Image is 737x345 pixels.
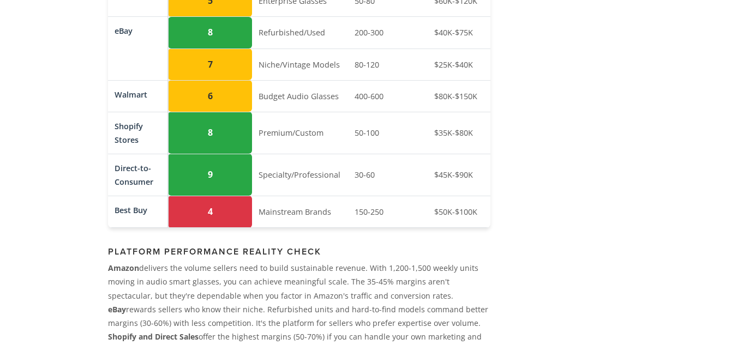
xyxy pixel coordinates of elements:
[347,80,427,112] td: 400-600
[427,112,519,154] td: $35K-$80K
[168,80,252,112] td: 6
[108,302,490,330] p: rewards sellers who know their niche. Refurbished units and hard-to-find models command better ma...
[108,331,199,342] strong: Shopify and Direct Sales
[108,112,169,154] td: Shopify Stores
[347,154,427,196] td: 30-60
[108,17,169,80] td: eBay
[427,49,519,80] td: $25K-$40K
[427,80,519,112] td: $80K-$150K
[108,80,169,112] td: Walmart
[427,196,519,227] td: $50K-$100K
[108,261,490,302] p: delivers the volume sellers need to build sustainable revenue. With 1,200-1,500 weekly units movi...
[252,80,348,112] td: Budget Audio Glasses
[427,17,519,49] td: $40K-$75K
[252,49,348,80] td: Niche/Vintage Models
[252,196,348,227] td: Mainstream Brands
[108,154,169,196] td: Direct-to-Consumer
[108,263,139,273] strong: Amazon
[168,154,252,196] td: 9
[347,112,427,154] td: 50-100
[252,154,348,196] td: Specialty/Professional
[252,112,348,154] td: Premium/Custom
[168,112,252,154] td: 8
[427,154,519,196] td: $45K-$90K
[168,49,252,80] td: 7
[252,17,348,49] td: Refurbished/Used
[347,49,427,80] td: 80-120
[347,17,427,49] td: 200-300
[168,17,252,49] td: 8
[347,196,427,227] td: 150-250
[168,196,252,227] td: 4
[108,196,169,227] td: Best Buy
[108,304,126,314] strong: eBay
[108,246,490,257] h3: Platform Performance Reality Check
